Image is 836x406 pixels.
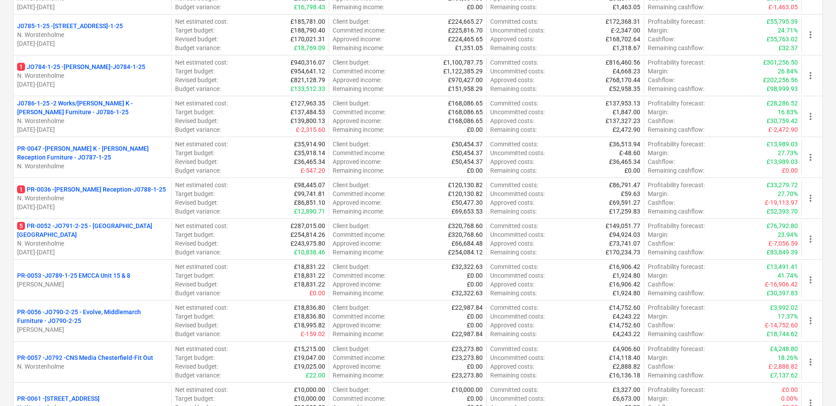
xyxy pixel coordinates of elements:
iframe: Chat Widget [792,364,836,406]
p: PR-0036 - [PERSON_NAME] Reception-J0788-1-25 [17,185,166,194]
p: Profitability forecast : [648,262,705,271]
p: Cashflow : [648,157,675,166]
p: JO784-1-25 - [PERSON_NAME]-J0784-1-25 [17,62,145,71]
p: £16,906.42 [609,262,640,271]
p: 27.73% [778,149,798,157]
span: 5 [17,222,25,230]
p: 41.74% [778,271,798,280]
p: £73,741.07 [609,239,640,248]
p: Client budget : [333,303,370,312]
p: PR-0061 - [STREET_ADDRESS] [17,394,100,403]
p: £2,472.90 [613,125,640,134]
p: Budget variance : [175,43,221,52]
p: Remaining cashflow : [648,166,704,175]
p: £1,122,385.29 [443,67,483,76]
p: £4,243.22 [613,312,640,321]
div: PR-0057 -J0792 -CNS Media Chesterfield-Fit OutN. Worstenholme [17,353,168,371]
p: PR-0053 - J0789-1-25 EMCCA Unit 15 & 8 [17,271,130,280]
p: Target budget : [175,271,215,280]
p: £170,021.31 [291,35,325,43]
p: £18,995.82 [294,321,325,330]
p: 27.70% [778,189,798,198]
div: 5PR-0052 -JO791-2-25 - [GEOGRAPHIC_DATA] [GEOGRAPHIC_DATA]N. Worstenholme[DATE]-[DATE] [17,221,168,257]
p: £768,170.44 [606,76,640,84]
p: PR-0052 - JO791-2-25 - [GEOGRAPHIC_DATA] [GEOGRAPHIC_DATA] [17,221,168,239]
span: more_vert [805,234,816,244]
div: 1JO784-1-25 -[PERSON_NAME]-J0784-1-25N. Worstenholme[DATE]-[DATE] [17,62,168,89]
p: Cashflow : [648,239,675,248]
p: £0.00 [624,166,640,175]
p: £12,890.71 [294,207,325,216]
p: £69,591.27 [609,198,640,207]
p: Revised budget : [175,321,218,330]
p: £36,465.34 [294,157,325,166]
span: 1 [17,63,25,71]
span: more_vert [805,29,816,40]
p: £243,975.80 [291,239,325,248]
p: Cashflow : [648,35,675,43]
p: Target budget : [175,149,215,157]
p: Margin : [648,108,668,116]
p: £202,256.56 [763,76,798,84]
p: [PERSON_NAME] [17,280,168,289]
p: Remaining cashflow : [648,84,704,93]
p: £0.00 [467,166,483,175]
p: Remaining cashflow : [648,248,704,257]
p: Committed costs : [490,58,538,67]
p: Approved costs : [490,239,534,248]
p: £86,851.10 [294,198,325,207]
p: £18,831.22 [294,271,325,280]
p: Target budget : [175,230,215,239]
p: £1,463.05 [613,3,640,11]
p: Revised budget : [175,239,218,248]
p: £1,100,787.75 [443,58,483,67]
p: £137,484.53 [291,108,325,116]
p: £50,477.30 [452,198,483,207]
p: £168,702.64 [606,35,640,43]
p: Approved costs : [490,280,534,289]
p: £99,741.81 [294,189,325,198]
p: N. Worstenholme [17,362,168,371]
p: £66,684.48 [452,239,483,248]
p: £172,368.31 [606,17,640,26]
p: Revised budget : [175,76,218,84]
p: Budget variance : [175,166,221,175]
p: £168,086.65 [448,99,483,108]
p: £13,989.03 [767,140,798,149]
p: N. Worstenholme [17,162,168,170]
p: £-7,056.59 [768,239,798,248]
p: Profitability forecast : [648,58,705,67]
p: 26.84% [778,67,798,76]
p: Committed costs : [490,17,538,26]
p: Margin : [648,189,668,198]
span: more_vert [805,70,816,81]
p: [DATE] - [DATE] [17,203,168,211]
p: £4,668.23 [613,67,640,76]
p: [DATE] - [DATE] [17,3,168,11]
p: Uncommitted costs : [490,26,545,35]
p: Remaining cashflow : [648,3,704,11]
p: £970,427.00 [448,76,483,84]
p: Remaining cashflow : [648,43,704,52]
p: [DATE] - [DATE] [17,248,168,257]
p: Committed costs : [490,181,538,189]
p: Approved income : [333,76,381,84]
p: £32.37 [779,43,798,52]
p: £98,445.07 [294,181,325,189]
p: Target budget : [175,26,215,35]
span: more_vert [805,152,816,163]
p: £55,763.02 [767,35,798,43]
div: PR-0053 -J0789-1-25 EMCCA Unit 15 & 8[PERSON_NAME] [17,271,168,289]
p: £954,641.12 [291,67,325,76]
p: Budget variance : [175,248,221,257]
p: Remaining costs : [490,248,537,257]
p: £137,953.13 [606,99,640,108]
p: Net estimated cost : [175,221,228,230]
p: N. Worstenholme [17,116,168,125]
p: £86,791.47 [609,181,640,189]
p: £13,491.41 [767,262,798,271]
p: £287,015.00 [291,221,325,230]
p: Revised budget : [175,116,218,125]
p: £33,279.72 [767,181,798,189]
p: 16.83% [778,108,798,116]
